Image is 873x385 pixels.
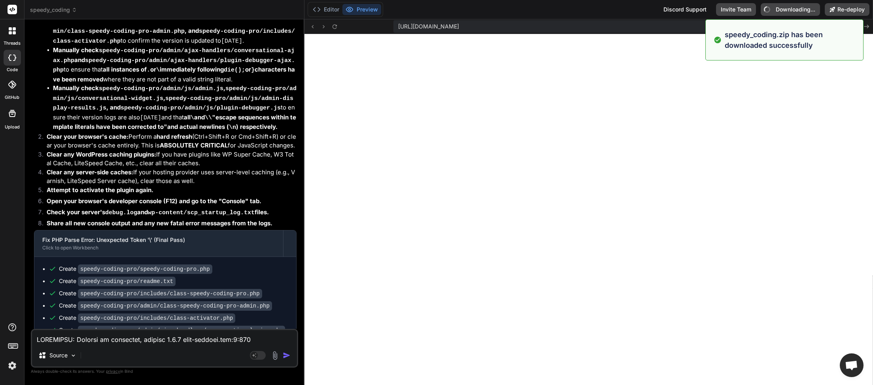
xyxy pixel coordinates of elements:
strong: Check your server's and files. [47,208,269,216]
div: Create [59,314,235,322]
li: If you have plugins like WP Super Cache, W3 Total Cache, LiteSpeed Cache, etc., clear all their c... [40,150,297,168]
strong: Clear your browser's cache: [47,133,128,140]
div: Create [59,265,212,273]
strong: Crucially, manually check , , , and [53,8,295,44]
code: \n [229,124,236,131]
strong: Share all new console output and any new fatal error messages from the logs. [47,219,272,227]
code: speedy-coding-pro/speedy-coding-pro.php [78,264,212,274]
code: speedy-coding-pro/includes/class-speedy-coding-pro.php [78,289,262,298]
div: Fix PHP Parse Error: Unexpected Token '\' (Final Pass) [42,236,275,244]
button: Invite Team [716,3,756,16]
button: Fix PHP Parse Error: Unexpected Token '\' (Final Pass)Click to open Workbench [34,230,283,257]
img: attachment [270,351,280,360]
code: speedy-coding-pro/admin/ajax-handlers/plugin-debugger-ajax.php [53,57,295,74]
code: die(); [224,67,245,74]
div: Click to open Workbench [42,245,275,251]
code: speedy-coding-pro/includes/class-activator.php [53,28,295,45]
code: speedy-coding-pro/admin/class-speedy-coding-pro-admin.php [78,301,272,311]
div: Create [59,326,285,334]
button: Preview [342,4,381,15]
li: Perform a (Ctrl+Shift+R or Cmd+Shift+R) or clear your browser's cache entirely. This is for JavaS... [40,132,297,150]
code: " [164,124,167,131]
code: \ [191,115,194,121]
button: Downloading... [761,3,820,16]
div: Discord Support [659,3,711,16]
li: If your hosting provider uses server-level caching (e.g., Varnish, LiteSpeed Server cache), clear... [40,168,297,186]
label: code [7,66,18,73]
p: Source [49,351,68,359]
code: } [251,67,255,74]
code: speedy-coding-pro/includes/class-activator.php [78,313,235,323]
strong: Manually check , , , and [53,84,297,111]
img: settings [6,359,19,372]
label: threads [4,40,21,47]
strong: Attempt to activate the plugin again. [47,186,153,194]
strong: Clear any server-side caches: [47,168,133,176]
code: speedy-coding-pro/admin/js/admin.js [99,85,223,92]
p: Always double-check its answers. Your in Bind [31,368,298,375]
code: wp-content/scp_startup_log.txt [148,209,255,216]
label: Upload [5,124,20,130]
strong: ABSOLUTELY CRITICAL [160,142,228,149]
code: \ [156,67,160,74]
strong: all instances of or immediately following or characters have been removed [53,66,295,83]
strong: Manually check and [53,46,295,73]
code: debug.log [105,209,137,216]
code: speedy-coding-pro/admin/js/conversational-widget.js [53,85,297,102]
code: speedy-coding-pro/admin/js/plugin-debugger.js [121,105,281,111]
div: Create [59,277,176,285]
code: [DATE] [140,115,161,121]
strong: hard refresh [157,133,192,140]
div: Create [59,302,272,310]
div: Open chat [840,353,864,377]
label: GitHub [5,94,19,101]
li: to confirm the version is updated to . [53,7,297,46]
code: \\" [205,115,215,121]
code: speedy-coding-pro/readme.txt [78,277,176,286]
code: . [147,67,150,74]
img: icon [283,351,291,359]
span: speedy_coding [30,6,77,14]
strong: Open your browser's developer console (F12) and go to the "Console" tab. [47,197,261,205]
code: speedy-coding-pro/admin/js/admin-display-results.js [53,95,293,112]
p: speedy_coding.zip has been downloaded successfully [725,29,858,51]
li: to ensure that where they are not part of a valid string literal. [53,46,297,84]
div: Create [59,289,262,298]
li: to ensure their version logs are also and that [53,84,297,132]
button: Re-deploy [825,3,869,16]
span: [URL][DOMAIN_NAME] [398,23,459,30]
iframe: Preview [304,34,873,385]
button: Editor [310,4,342,15]
span: privacy [106,369,120,374]
code: speedy-coding-pro/admin/ajax-handlers/conversational-ajax.php [78,326,285,335]
code: speedy-coding-pro/admin/ajax-handlers/conversational-ajax.php [53,47,295,64]
img: alert [714,29,722,51]
strong: Clear any WordPress caching plugins: [47,151,156,158]
code: [DATE] [221,38,242,45]
img: Pick Models [70,352,77,359]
